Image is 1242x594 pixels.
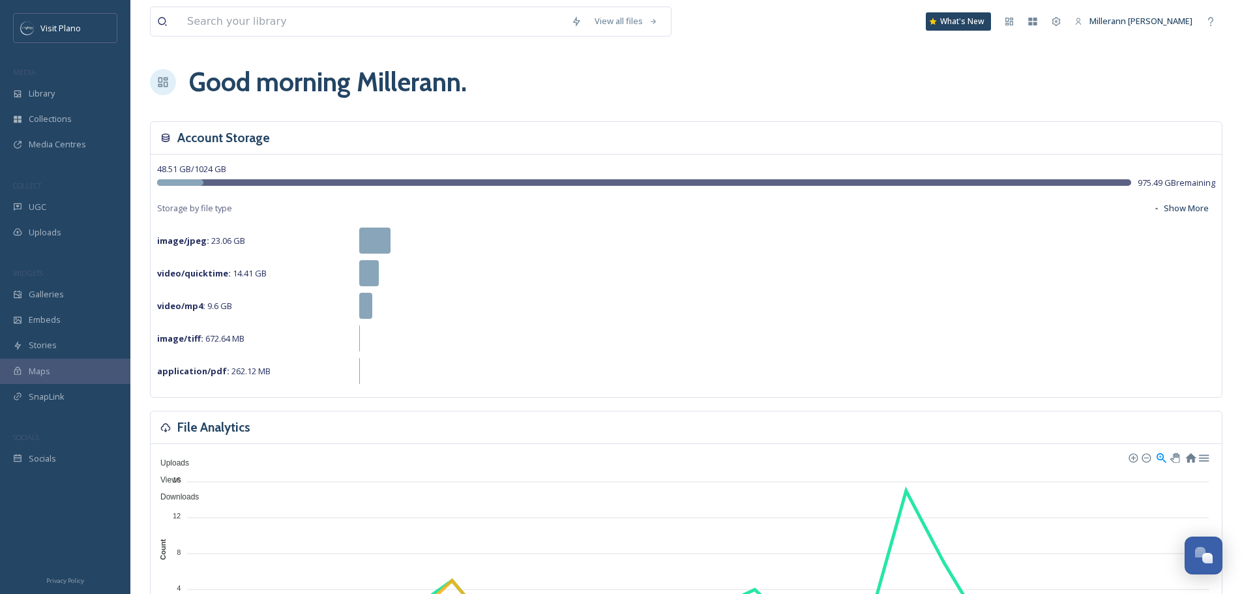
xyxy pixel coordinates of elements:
text: Count [159,539,167,560]
div: Selection Zoom [1155,451,1166,462]
div: Panning [1170,453,1178,461]
span: Collections [29,113,72,125]
input: Search your library [181,7,565,36]
div: Reset Zoom [1185,451,1196,462]
tspan: 12 [173,512,181,520]
strong: image/jpeg : [157,235,209,246]
div: Zoom In [1128,453,1137,462]
strong: image/tiff : [157,333,203,344]
span: Millerann [PERSON_NAME] [1089,15,1192,27]
strong: application/pdf : [157,365,229,377]
span: Library [29,87,55,100]
div: Zoom Out [1141,453,1150,462]
span: 23.06 GB [157,235,245,246]
span: 9.6 GB [157,300,232,312]
span: Visit Plano [40,22,81,34]
h3: File Analytics [177,418,250,437]
span: Galleries [29,288,64,301]
span: Views [151,475,181,484]
strong: video/quicktime : [157,267,231,279]
span: MEDIA [13,67,36,77]
div: Menu [1198,451,1209,462]
span: Uploads [151,458,189,468]
span: COLLECT [13,181,41,190]
span: Privacy Policy [46,576,84,585]
span: WIDGETS [13,268,43,278]
span: 48.51 GB / 1024 GB [157,163,226,175]
tspan: 8 [177,548,181,556]
a: View all files [588,8,664,34]
span: UGC [29,201,46,213]
img: images.jpeg [21,22,34,35]
span: Embeds [29,314,61,326]
span: SnapLink [29,391,65,403]
a: Privacy Policy [46,572,84,587]
a: What's New [926,12,991,31]
span: Media Centres [29,138,86,151]
span: SOCIALS [13,432,39,442]
a: Millerann [PERSON_NAME] [1068,8,1199,34]
tspan: 4 [177,584,181,592]
span: Socials [29,453,56,465]
span: Uploads [29,226,61,239]
tspan: 16 [173,476,181,484]
button: Open Chat [1185,537,1222,574]
h1: Good morning Millerann . [189,63,467,102]
span: 975.49 GB remaining [1138,177,1215,189]
span: 262.12 MB [157,365,271,377]
span: Stories [29,339,57,351]
span: 14.41 GB [157,267,267,279]
span: Maps [29,365,50,378]
span: 672.64 MB [157,333,244,344]
strong: video/mp4 : [157,300,205,312]
h3: Account Storage [177,128,270,147]
span: Downloads [151,492,199,501]
span: Storage by file type [157,202,232,215]
button: Show More [1146,196,1215,221]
